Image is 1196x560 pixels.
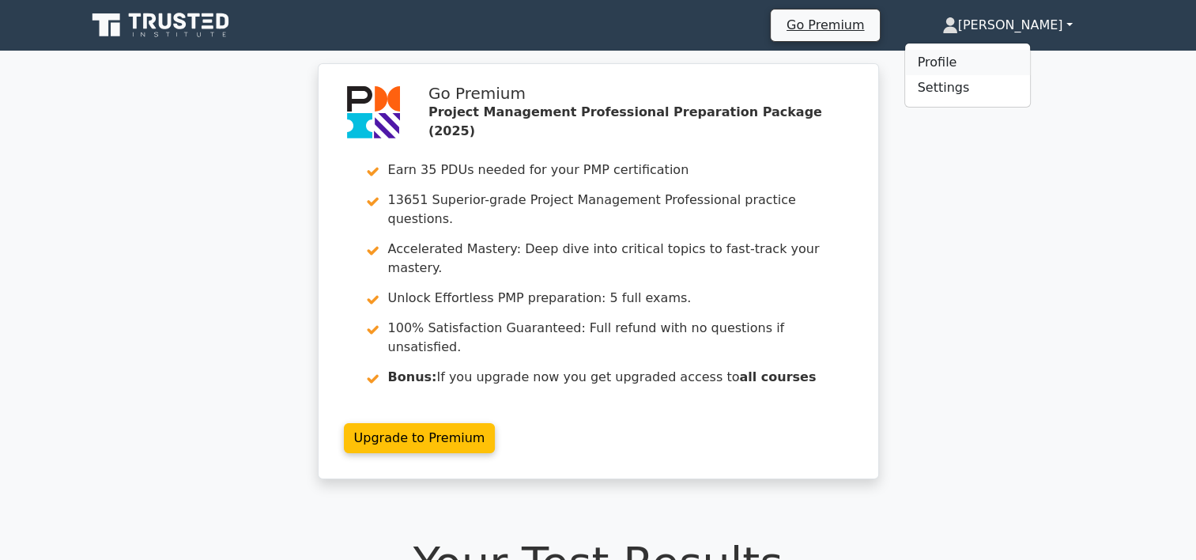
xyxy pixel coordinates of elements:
a: Profile [905,50,1030,75]
ul: [PERSON_NAME] [904,43,1031,108]
a: Settings [905,75,1030,100]
a: Go Premium [777,14,873,36]
a: Upgrade to Premium [344,423,496,453]
a: [PERSON_NAME] [904,9,1111,41]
